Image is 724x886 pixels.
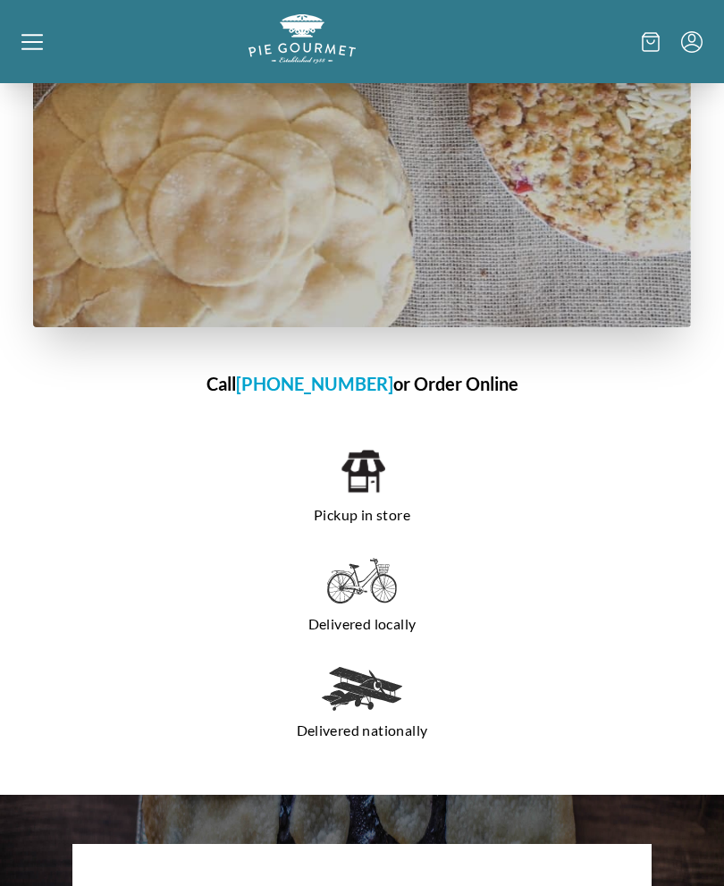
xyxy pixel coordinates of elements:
a: Logo [248,49,356,66]
a: [PHONE_NUMBER] [236,373,393,394]
h1: Call or Order Online [33,370,691,397]
p: Pickup in store [69,501,655,529]
button: Menu [681,31,703,53]
p: Delivered locally [69,610,655,638]
img: pickup in store [340,447,385,495]
img: logo [248,14,356,63]
img: delivered locally [327,558,397,604]
p: Delivered nationally [69,716,655,745]
img: delivered nationally [322,667,402,711]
